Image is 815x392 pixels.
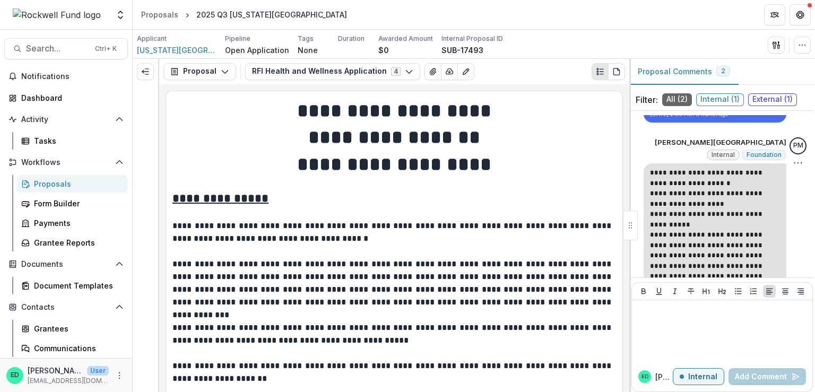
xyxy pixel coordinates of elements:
div: Form Builder [34,198,119,209]
span: Internal ( 1 ) [696,93,744,106]
span: Search... [26,43,89,54]
button: Expand left [137,63,154,80]
button: Open Contacts [4,299,128,316]
button: Open entity switcher [113,4,128,25]
p: Tags [298,34,314,43]
p: Pipeline [225,34,250,43]
p: SUB-17493 [441,45,483,56]
a: Dashboard [4,89,128,107]
button: Underline [653,285,665,298]
a: [US_STATE][GEOGRAPHIC_DATA] [137,45,216,56]
div: Document Templates [34,280,119,291]
a: Proposals [137,7,183,22]
button: Open Activity [4,111,128,128]
button: Internal [673,368,724,385]
div: Estevan D. Delgado [11,372,19,379]
span: Documents [21,260,111,269]
button: Open Documents [4,256,128,273]
span: Notifications [21,72,124,81]
div: Communications [34,343,119,354]
button: Strike [684,285,697,298]
a: Grantees [17,320,128,337]
p: Awarded Amount [378,34,433,43]
a: Document Templates [17,277,128,294]
button: Align Right [794,285,807,298]
p: None [298,45,318,56]
a: Tasks [17,132,128,150]
p: [PERSON_NAME] [28,365,83,376]
span: Foundation [747,151,782,159]
div: Dashboard [21,92,119,103]
nav: breadcrumb [137,7,351,22]
div: 2025 Q3 [US_STATE][GEOGRAPHIC_DATA] [196,9,347,20]
button: Heading 1 [700,285,713,298]
div: Tasks [34,135,119,146]
span: Workflows [21,158,111,167]
p: [PERSON_NAME] D [655,371,673,382]
button: Search... [4,38,128,59]
span: External ( 1 ) [748,93,797,106]
button: Get Help [790,4,811,25]
button: Open Workflows [4,154,128,171]
img: Rockwell Fund logo [13,8,101,21]
p: User [87,366,109,376]
p: Filter: [636,93,658,106]
button: Align Center [779,285,792,298]
div: Ctrl + K [93,43,119,55]
span: Contacts [21,303,111,312]
p: Internal [688,372,717,381]
p: Internal Proposal ID [441,34,503,43]
a: Proposals [17,175,128,193]
p: [EMAIL_ADDRESS][DOMAIN_NAME] [28,376,109,386]
p: $0 [378,45,389,56]
button: Proposal Comments [629,59,739,85]
div: Grantees [34,323,119,334]
button: Add Comment [729,368,806,385]
a: Grantee Reports [17,234,128,251]
span: Activity [21,115,111,124]
div: Payments [34,217,119,229]
button: Proposal [163,63,236,80]
button: Heading 2 [716,285,729,298]
div: Proposals [34,178,119,189]
p: Duration [338,34,365,43]
span: 2 [721,67,725,75]
button: Plaintext view [592,63,609,80]
button: Options [793,158,803,168]
a: Payments [17,214,128,232]
p: Open Application [225,45,289,56]
button: Edit as form [457,63,474,80]
button: View Attached Files [424,63,441,80]
button: Align Left [763,285,776,298]
div: Estevan D. Delgado [641,374,648,379]
div: Patrick Moreno-Covington [793,142,803,149]
button: Ordered List [747,285,760,298]
span: All ( 2 ) [662,93,692,106]
div: Proposals [141,9,178,20]
a: Form Builder [17,195,128,212]
button: Notifications [4,68,128,85]
button: Partners [764,4,785,25]
button: Italicize [669,285,681,298]
div: Grantee Reports [34,237,119,248]
p: [PERSON_NAME][GEOGRAPHIC_DATA] [655,137,786,148]
button: RFI Health and Wellness Application4 [245,63,420,80]
button: More [113,369,126,382]
a: Communications [17,339,128,357]
p: Applicant [137,34,167,43]
button: Bullet List [732,285,744,298]
button: PDF view [608,63,625,80]
button: Bold [637,285,650,298]
span: Internal [712,151,735,159]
